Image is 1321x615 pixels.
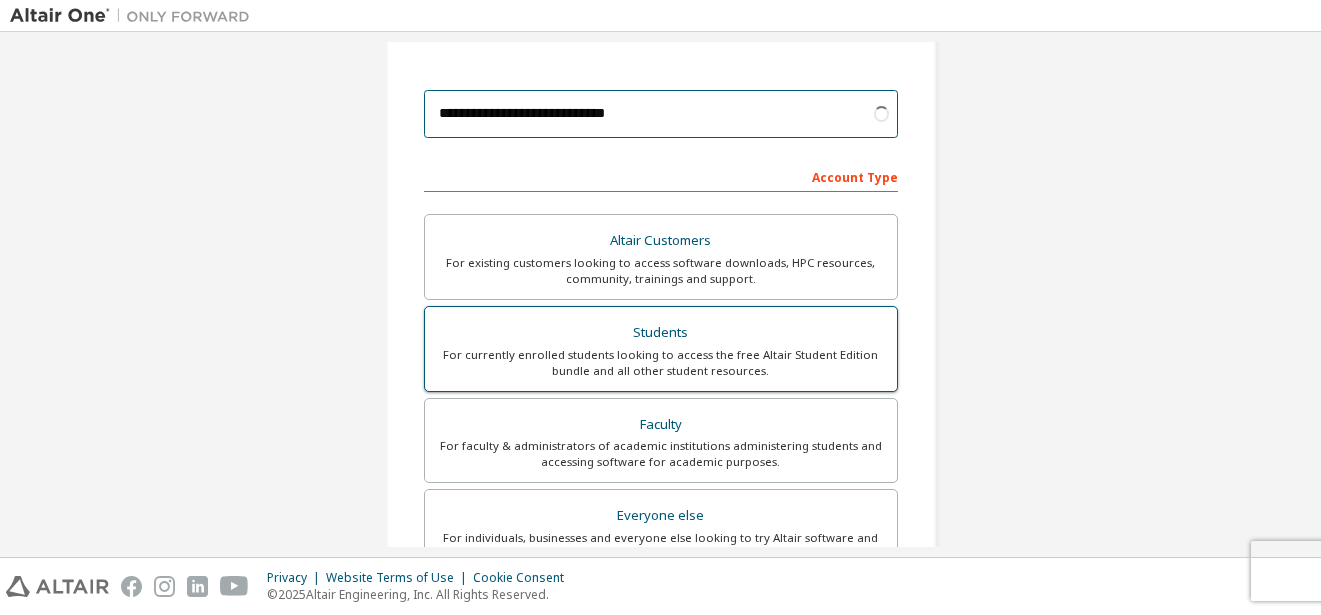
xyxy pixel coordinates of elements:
[437,502,885,530] div: Everyone else
[424,160,898,192] div: Account Type
[267,586,576,603] p: © 2025 Altair Engineering, Inc. All Rights Reserved.
[6,576,109,597] img: altair_logo.svg
[267,570,326,586] div: Privacy
[10,6,260,26] img: Altair One
[326,570,473,586] div: Website Terms of Use
[437,255,885,287] div: For existing customers looking to access software downloads, HPC resources, community, trainings ...
[154,576,175,597] img: instagram.svg
[437,411,885,439] div: Faculty
[437,347,885,379] div: For currently enrolled students looking to access the free Altair Student Edition bundle and all ...
[437,530,885,562] div: For individuals, businesses and everyone else looking to try Altair software and explore our prod...
[121,576,142,597] img: facebook.svg
[437,438,885,470] div: For faculty & administrators of academic institutions administering students and accessing softwa...
[220,576,249,597] img: youtube.svg
[473,570,576,586] div: Cookie Consent
[187,576,208,597] img: linkedin.svg
[437,319,885,347] div: Students
[437,227,885,255] div: Altair Customers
